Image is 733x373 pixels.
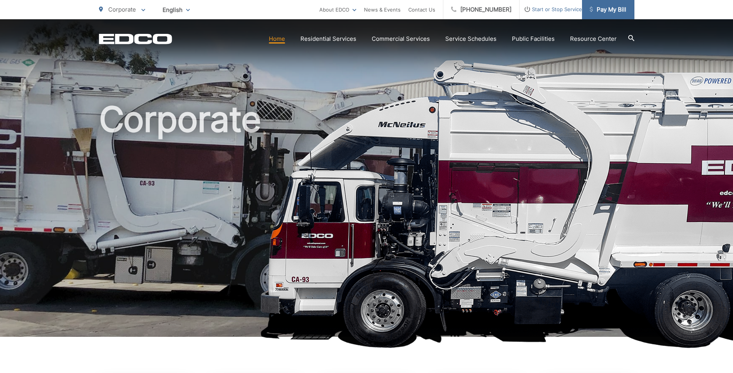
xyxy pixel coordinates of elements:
[157,3,196,17] span: English
[512,34,555,43] a: Public Facilities
[319,5,356,14] a: About EDCO
[269,34,285,43] a: Home
[99,33,172,44] a: EDCD logo. Return to the homepage.
[99,100,634,344] h1: Corporate
[372,34,430,43] a: Commercial Services
[590,5,626,14] span: Pay My Bill
[445,34,496,43] a: Service Schedules
[408,5,435,14] a: Contact Us
[570,34,617,43] a: Resource Center
[300,34,356,43] a: Residential Services
[364,5,401,14] a: News & Events
[108,6,136,13] span: Corporate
